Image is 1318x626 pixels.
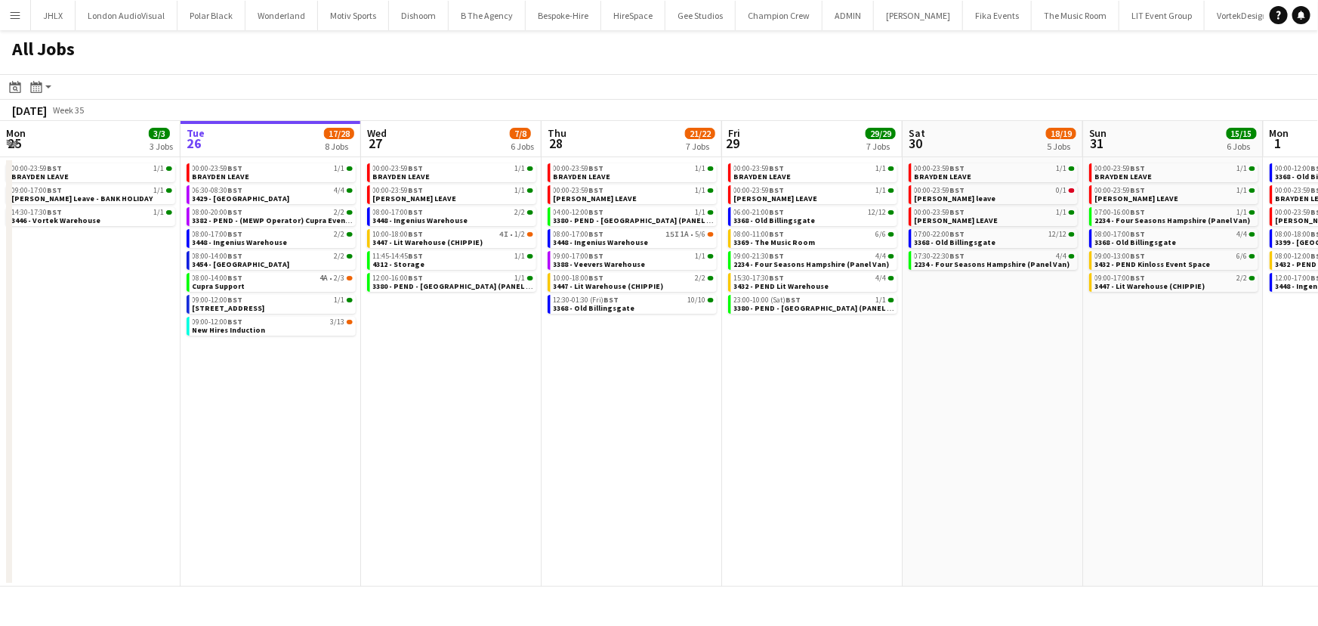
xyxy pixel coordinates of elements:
span: BST [950,251,965,261]
span: 3380 - PEND - Glasgow (PANEL VAN) [373,281,544,291]
a: 00:00-23:59BST1/1[PERSON_NAME] LEAVE [373,185,533,203]
span: 1/1 [515,187,526,194]
span: BST [770,163,785,173]
div: 00:00-23:59BST1/1BRAYDEN LEAVE [728,163,897,185]
span: BST [604,295,619,305]
span: Andy Leave - BANK HOLIDAY [12,194,153,203]
button: Gee Studios [665,1,736,30]
a: 10:00-18:00BST4I•1/23447 - Lit Warehouse (CHIPPIE) [373,229,533,246]
span: 1/1 [154,209,165,216]
span: 10:00-18:00 [373,231,424,238]
span: 3448 - Ingenius Warehouse [554,237,649,247]
div: [DATE] [12,103,47,118]
span: BRAYDEN LEAVE [12,172,69,181]
span: 1/2 [515,231,526,238]
span: 4/4 [335,187,345,194]
button: Champion Crew [736,1,823,30]
span: BST [950,229,965,239]
span: 00:00-23:59 [915,187,965,194]
a: 07:30-22:30BST4/42234 - Four Seasons Hampshire (Panel Van) [915,251,1075,268]
a: 08:00-17:00BST15I1A•5/63448 - Ingenius Warehouse [554,229,714,246]
a: 10:00-18:00BST2/23447 - Lit Warehouse (CHIPPIE) [554,273,714,290]
a: 07:00-16:00BST1/12234 - Four Seasons Hampshire (Panel Van) [1095,207,1255,225]
div: 00:00-23:59BST1/1BRAYDEN LEAVE [909,163,1078,185]
span: 1/1 [154,187,165,194]
div: 07:00-22:00BST12/123368 - Old Billingsgate [909,229,1078,251]
span: Sat [909,126,925,140]
span: 3432 - PEND Lit Warehouse [734,281,829,291]
span: BST [950,163,965,173]
div: 15:30-17:30BST4/43432 - PEND Lit Warehouse [728,273,897,295]
span: 1/1 [1057,209,1067,216]
span: BST [48,185,63,195]
button: [PERSON_NAME] [874,1,963,30]
button: The Music Room [1032,1,1119,30]
span: 4A [320,274,329,282]
span: Chris Lane LEAVE [554,194,637,203]
span: 3448 - Ingenius Warehouse [193,237,288,247]
div: 09:00-12:00BST1/1[STREET_ADDRESS] [187,295,356,317]
a: 12:30-01:30 (Fri)BST10/103368 - Old Billingsgate [554,295,714,312]
div: 00:00-23:59BST1/1BRAYDEN LEAVE [187,163,356,185]
span: 09:00-12:00 [193,318,243,326]
span: 3388 - Veevers Warehouse [554,259,646,269]
span: Chris Lane LEAVE [915,215,999,225]
a: 08:00-14:00BST4A•2/3Cupra Support [193,273,353,290]
span: 4312 - Storage [373,259,425,269]
span: 09:00-17:00 [12,187,63,194]
div: 07:00-16:00BST1/12234 - Four Seasons Hampshire (Panel Van) [1089,207,1258,229]
span: BST [589,163,604,173]
span: BRAYDEN LEAVE [554,172,611,181]
a: 08:00-11:00BST6/63369 - The Music Room [734,229,894,246]
span: 09:00-21:30 [734,253,785,260]
span: BST [770,185,785,195]
span: 12/12 [869,209,887,216]
a: 00:00-23:59BST1/1[PERSON_NAME] LEAVE [734,185,894,203]
a: 00:00-23:59BST1/1BRAYDEN LEAVE [12,163,172,181]
div: 00:00-23:59BST1/1[PERSON_NAME] LEAVE [909,207,1078,229]
span: BST [950,207,965,217]
div: 08:00-17:00BST2/23448 - Ingenius Warehouse [187,229,356,251]
a: 00:00-23:59BST1/1[PERSON_NAME] LEAVE [915,207,1075,225]
span: Sun [1089,126,1107,140]
span: 3368 - Old Billingsgate [734,215,816,225]
span: 3445 - Hampton Court [193,303,265,313]
span: 7/8 [510,128,531,139]
span: BST [228,317,243,327]
a: 00:00-23:59BST1/1[PERSON_NAME] LEAVE [554,185,714,203]
button: Bespoke-Hire [526,1,601,30]
span: 21/22 [685,128,715,139]
span: 12/12 [1049,231,1067,238]
span: 29/29 [866,128,896,139]
span: 00:00-23:59 [554,165,604,172]
span: 2/2 [335,209,345,216]
span: BST [1131,163,1146,173]
span: New Hires Induction [193,325,266,335]
span: BST [770,207,785,217]
span: 3369 - The Music Room [734,237,816,247]
a: 11:45-14:45BST1/14312 - Storage [373,251,533,268]
span: 1/1 [1237,209,1248,216]
div: 11:45-14:45BST1/14312 - Storage [367,251,536,273]
span: BST [228,207,243,217]
a: 00:00-23:59BST1/1BRAYDEN LEAVE [734,163,894,181]
span: 1/1 [876,296,887,304]
span: 09:00-13:00 [1095,253,1146,260]
span: 1/1 [876,165,887,172]
span: 1/1 [696,253,706,260]
span: 07:00-22:00 [915,231,965,238]
div: 00:00-23:59BST1/1[PERSON_NAME] LEAVE [1089,185,1258,207]
span: 15I [666,231,680,238]
span: 00:00-23:59 [915,165,965,172]
span: 00:00-23:59 [373,165,424,172]
span: BST [1131,185,1146,195]
span: 08:00-17:00 [193,231,243,238]
div: 09:00-17:00BST1/13388 - Veevers Warehouse [548,251,717,273]
a: 09:00-21:30BST4/42234 - Four Seasons Hampshire (Panel Van) [734,251,894,268]
span: 1/1 [696,209,706,216]
span: 1/1 [154,165,165,172]
span: BST [409,229,424,239]
span: BST [589,251,604,261]
span: 09:00-12:00 [193,296,243,304]
span: 1/1 [515,274,526,282]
